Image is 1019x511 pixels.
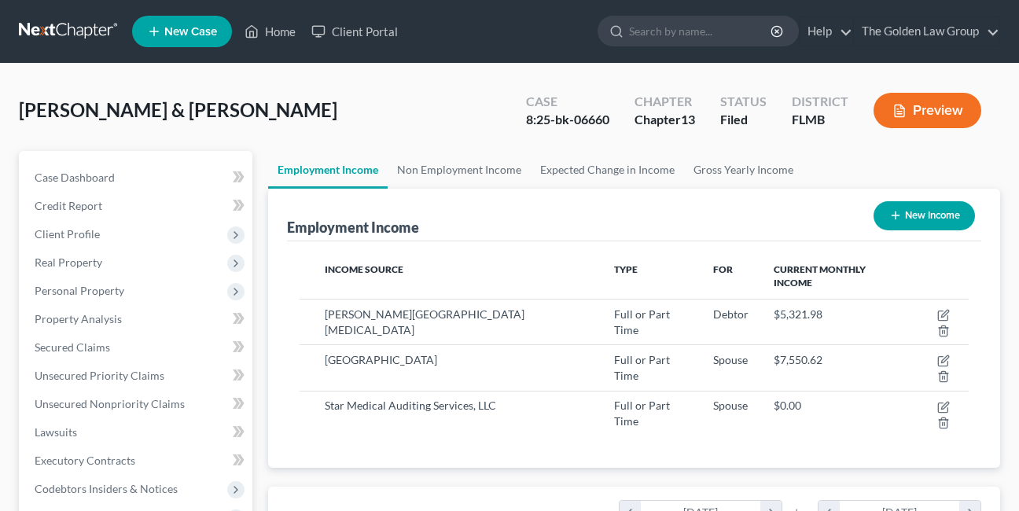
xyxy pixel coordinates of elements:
[614,307,670,336] span: Full or Part Time
[35,369,164,382] span: Unsecured Priority Claims
[164,26,217,38] span: New Case
[22,333,252,362] a: Secured Claims
[22,164,252,192] a: Case Dashboard
[635,93,695,111] div: Chapter
[774,263,866,289] span: Current Monthly Income
[22,362,252,390] a: Unsecured Priority Claims
[614,399,670,428] span: Full or Part Time
[614,263,638,275] span: Type
[874,93,981,128] button: Preview
[614,353,670,382] span: Full or Part Time
[22,305,252,333] a: Property Analysis
[325,263,403,275] span: Income Source
[35,227,100,241] span: Client Profile
[22,390,252,418] a: Unsecured Nonpriority Claims
[35,425,77,439] span: Lawsuits
[35,284,124,297] span: Personal Property
[720,93,767,111] div: Status
[35,256,102,269] span: Real Property
[325,307,524,336] span: [PERSON_NAME][GEOGRAPHIC_DATA][MEDICAL_DATA]
[325,353,437,366] span: [GEOGRAPHIC_DATA]
[526,93,609,111] div: Case
[303,17,406,46] a: Client Portal
[774,307,822,321] span: $5,321.98
[325,399,496,412] span: Star Medical Auditing Services, LLC
[635,111,695,129] div: Chapter
[19,98,337,121] span: [PERSON_NAME] & [PERSON_NAME]
[713,399,748,412] span: Spouse
[854,17,999,46] a: The Golden Law Group
[35,312,122,325] span: Property Analysis
[792,93,848,111] div: District
[35,171,115,184] span: Case Dashboard
[713,307,749,321] span: Debtor
[287,218,419,237] div: Employment Income
[774,399,801,412] span: $0.00
[35,454,135,467] span: Executory Contracts
[22,418,252,447] a: Lawsuits
[774,353,822,366] span: $7,550.62
[35,340,110,354] span: Secured Claims
[720,111,767,129] div: Filed
[681,112,695,127] span: 13
[800,17,852,46] a: Help
[388,151,531,189] a: Non Employment Income
[629,17,773,46] input: Search by name...
[237,17,303,46] a: Home
[268,151,388,189] a: Employment Income
[713,353,748,366] span: Spouse
[35,199,102,212] span: Credit Report
[713,263,733,275] span: For
[35,482,178,495] span: Codebtors Insiders & Notices
[35,397,185,410] span: Unsecured Nonpriority Claims
[531,151,684,189] a: Expected Change in Income
[684,151,803,189] a: Gross Yearly Income
[526,111,609,129] div: 8:25-bk-06660
[22,447,252,475] a: Executory Contracts
[874,201,975,230] button: New Income
[792,111,848,129] div: FLMB
[22,192,252,220] a: Credit Report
